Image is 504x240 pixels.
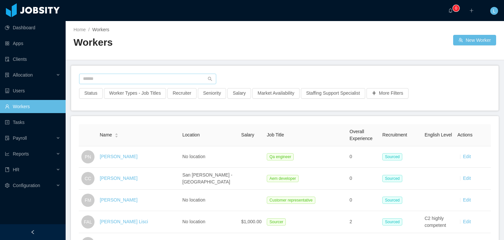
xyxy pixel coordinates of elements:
[5,21,60,34] a: icon: pie-chartDashboard
[5,37,60,50] a: icon: appstoreApps
[463,154,471,159] a: Edit
[457,132,472,137] span: Actions
[422,211,455,233] td: C2 highly competent
[100,176,137,181] a: [PERSON_NAME]
[267,132,284,137] span: Job Title
[85,194,91,207] span: FM
[100,219,148,224] a: [PERSON_NAME] Lisci
[227,88,251,99] button: Salary
[13,151,29,156] span: Reports
[100,154,137,159] a: [PERSON_NAME]
[241,219,262,224] span: $1,000.00
[347,211,380,233] td: 2
[469,8,474,13] i: icon: plus
[463,219,471,224] a: Edit
[382,197,405,203] a: Sourced
[115,132,118,137] div: Sort
[349,129,372,141] span: Overall Experience
[267,153,294,160] span: Qa engineer
[267,197,315,204] span: Customer representative
[367,88,409,99] button: icon: plusMore Filters
[5,183,10,188] i: icon: setting
[13,167,19,172] span: HR
[5,84,60,97] a: icon: robotUsers
[453,5,459,12] sup: 0
[463,176,471,181] a: Edit
[180,146,239,168] td: No location
[5,167,10,172] i: icon: book
[5,136,10,140] i: icon: file-protect
[453,35,496,45] button: icon: usergroup-addNew Worker
[347,190,380,211] td: 0
[493,7,495,15] span: L
[115,132,118,134] i: icon: caret-up
[79,88,103,99] button: Status
[267,218,286,226] span: Sourcer
[198,88,226,99] button: Seniority
[382,154,405,159] a: Sourced
[382,153,402,160] span: Sourced
[241,132,254,137] span: Salary
[208,77,212,81] i: icon: search
[425,132,452,137] span: English Level
[85,150,91,163] span: PN
[73,36,285,49] h2: Workers
[13,72,33,78] span: Allocation
[5,73,10,77] i: icon: solution
[73,27,86,32] a: Home
[104,88,166,99] button: Worker Types - Job Titles
[252,88,300,99] button: Market Availability
[448,8,453,13] i: icon: bell
[382,176,405,181] a: Sourced
[182,132,200,137] span: Location
[5,152,10,156] i: icon: line-chart
[5,116,60,129] a: icon: profileTasks
[13,135,27,141] span: Payroll
[347,146,380,168] td: 0
[180,211,239,233] td: No location
[382,132,407,137] span: Recruitment
[13,183,40,188] span: Configuration
[463,197,471,203] a: Edit
[267,175,299,182] span: Aem developer
[301,88,365,99] button: Staffing Support Specialist
[5,53,60,66] a: icon: auditClients
[100,197,137,203] a: [PERSON_NAME]
[92,27,109,32] span: Workers
[382,219,405,224] a: Sourced
[167,88,197,99] button: Recruiter
[180,168,239,190] td: San [PERSON_NAME] - [GEOGRAPHIC_DATA]
[5,100,60,113] a: icon: userWorkers
[382,197,402,204] span: Sourced
[115,135,118,137] i: icon: caret-down
[84,215,92,228] span: FAL
[382,175,402,182] span: Sourced
[382,218,402,226] span: Sourced
[88,27,90,32] span: /
[180,190,239,211] td: No location
[347,168,380,190] td: 0
[85,172,91,185] span: CC
[100,132,112,138] span: Name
